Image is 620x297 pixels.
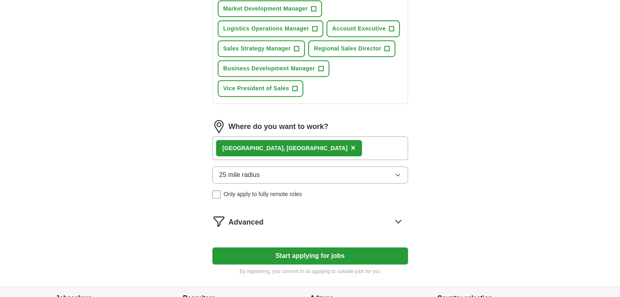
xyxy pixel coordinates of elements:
span: Regional Sales Director [314,44,381,53]
span: × [351,143,355,152]
img: filter [212,215,225,228]
span: Only apply to fully remote roles [224,190,302,199]
span: Advanced [229,217,264,228]
button: Market Development Manager [218,0,322,17]
button: Logistics Operations Manager [218,20,324,37]
span: Logistics Operations Manager [223,24,309,33]
span: Market Development Manager [223,4,308,13]
span: Vice President of Sales [223,84,289,93]
span: Business Development Manager [223,64,315,73]
button: 25 mile radius [212,166,408,183]
span: Sales Strategy Manager [223,44,291,53]
p: By registering, you consent to us applying to suitable jobs for you [212,268,408,275]
input: Only apply to fully remote roles [212,190,221,199]
div: , [GEOGRAPHIC_DATA] [223,144,348,153]
button: Vice President of Sales [218,80,304,97]
button: Sales Strategy Manager [218,40,305,57]
button: Start applying for jobs [212,247,408,264]
button: Regional Sales Director [308,40,395,57]
label: Where do you want to work? [229,121,329,132]
button: Business Development Manager [218,60,329,77]
button: × [351,142,355,154]
button: Account Executive [327,20,400,37]
span: Account Executive [332,24,386,33]
strong: [GEOGRAPHIC_DATA] [223,145,284,151]
span: 25 mile radius [219,170,260,180]
img: location.png [212,120,225,133]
